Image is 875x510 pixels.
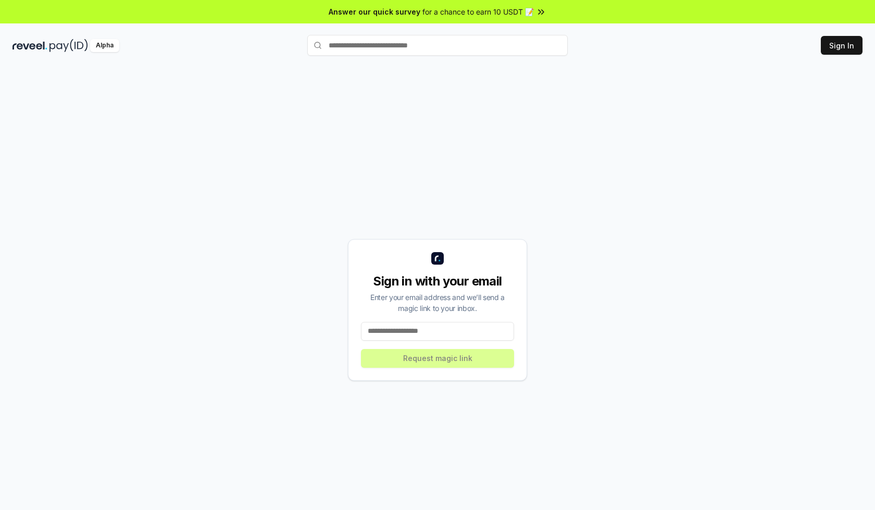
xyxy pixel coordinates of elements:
[821,36,863,55] button: Sign In
[361,273,514,290] div: Sign in with your email
[422,6,534,17] span: for a chance to earn 10 USDT 📝
[49,39,88,52] img: pay_id
[361,292,514,314] div: Enter your email address and we’ll send a magic link to your inbox.
[329,6,420,17] span: Answer our quick survey
[12,39,47,52] img: reveel_dark
[90,39,119,52] div: Alpha
[431,252,444,265] img: logo_small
